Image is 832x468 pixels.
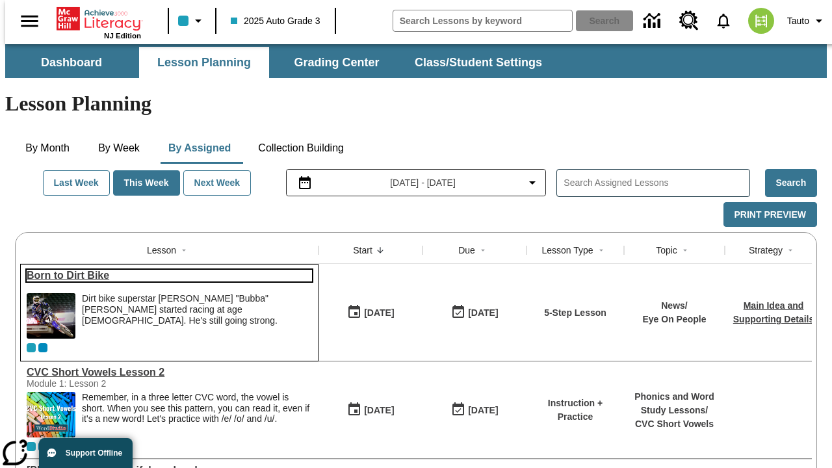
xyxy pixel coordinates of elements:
[104,32,141,40] span: NJ Edition
[656,244,677,257] div: Topic
[82,392,312,437] div: Remember, in a three letter CVC word, the vowel is short. When you see this pattern, you can read...
[642,299,706,313] p: News /
[292,175,541,190] button: Select the date range menu item
[27,270,312,281] a: Born to Dirt Bike, Lessons
[390,176,456,190] span: [DATE] - [DATE]
[27,378,222,389] div: Module 1: Lesson 2
[86,133,151,164] button: By Week
[740,4,782,38] button: Select a new avatar
[82,293,312,326] div: Dirt bike superstar [PERSON_NAME] "Bubba" [PERSON_NAME] started racing at age [DEMOGRAPHIC_DATA]....
[183,170,252,196] button: Next Week
[173,9,211,32] button: Class color is light blue. Change class color
[38,343,47,352] div: OL 2025 Auto Grade 4
[6,47,136,78] button: Dashboard
[57,6,141,32] a: Home
[5,44,827,78] div: SubNavbar
[533,396,617,424] p: Instruction + Practice
[636,3,671,39] a: Data Center
[677,242,693,258] button: Sort
[707,4,740,38] a: Notifications
[458,244,475,257] div: Due
[671,3,707,38] a: Resource Center, Will open in new tab
[272,47,402,78] button: Grading Center
[468,402,498,419] div: [DATE]
[82,293,312,339] div: Dirt bike superstar James "Bubba" Stewart started racing at age 4. He's still going strong.
[765,169,817,197] button: Search
[364,402,394,419] div: [DATE]
[343,398,398,422] button: 09/13/25: First time the lesson was available
[447,300,502,325] button: 09/13/25: Last day the lesson can be accessed
[783,242,798,258] button: Sort
[10,2,49,40] button: Open side menu
[541,244,593,257] div: Lesson Type
[66,448,122,458] span: Support Offline
[593,242,609,258] button: Sort
[139,47,269,78] button: Lesson Planning
[27,367,312,378] div: CVC Short Vowels Lesson 2
[749,244,783,257] div: Strategy
[525,175,540,190] svg: Collapse Date Range Filter
[343,300,398,325] button: 09/13/25: First time the lesson was available
[27,392,75,437] img: CVC Short Vowels Lesson 2.
[782,9,832,32] button: Profile/Settings
[113,170,180,196] button: This Week
[364,305,394,321] div: [DATE]
[147,244,176,257] div: Lesson
[5,92,827,116] h1: Lesson Planning
[38,442,47,451] div: OL 2025 Auto Grade 4
[642,313,706,326] p: Eye On People
[15,133,80,164] button: By Month
[733,300,814,324] a: Main Idea and Supporting Details
[787,14,809,28] span: Tauto
[447,398,502,422] button: 09/13/25: Last day the lesson can be accessed
[39,438,133,468] button: Support Offline
[5,47,554,78] div: SubNavbar
[27,270,312,281] div: Born to Dirt Bike
[176,242,192,258] button: Sort
[748,8,774,34] img: avatar image
[393,10,572,31] input: search field
[27,293,75,339] img: Motocross racer James Stewart flies through the air on his dirt bike.
[723,202,817,227] button: Print Preview
[404,47,552,78] button: Class/Student Settings
[248,133,354,164] button: Collection Building
[630,390,718,417] p: Phonics and Word Study Lessons /
[27,367,312,378] a: CVC Short Vowels Lesson 2, Lessons
[353,244,372,257] div: Start
[468,305,498,321] div: [DATE]
[57,5,141,40] div: Home
[372,242,388,258] button: Sort
[27,343,36,352] div: Current Class
[475,242,491,258] button: Sort
[630,417,718,431] p: CVC Short Vowels
[82,392,312,424] p: Remember, in a three letter CVC word, the vowel is short. When you see this pattern, you can read...
[43,170,110,196] button: Last Week
[231,14,320,28] span: 2025 Auto Grade 3
[158,133,241,164] button: By Assigned
[564,174,749,192] input: Search Assigned Lessons
[544,306,606,320] p: 5-Step Lesson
